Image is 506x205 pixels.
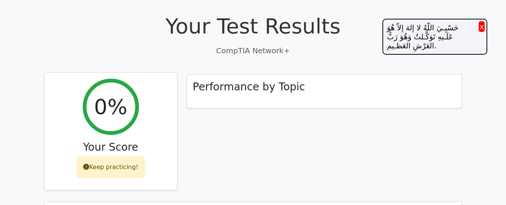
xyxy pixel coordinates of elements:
[94,94,127,119] h2: 0%
[479,21,485,32] button: x
[51,141,171,154] h3: Your Score
[44,13,462,39] h1: Your Test Results
[193,81,305,93] h3: Performance by Topic
[77,156,145,178] div: Keep practicing!
[44,45,462,56] p: CompTIA Network+
[382,19,487,55] div: حَسْبِـيَ اللّهُ لا إلهَ إلاّ هُوَ عَلَـيهِ تَوَكَّـلتُ وَهُوَ رَبُّ العَرْشِ العَظـيم.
